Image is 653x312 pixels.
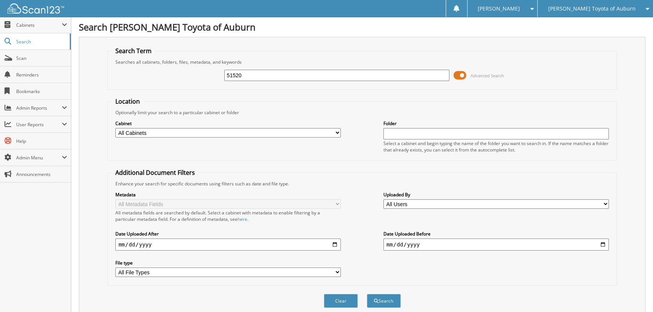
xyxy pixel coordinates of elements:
span: [PERSON_NAME] [478,6,520,11]
label: Uploaded By [383,191,609,198]
button: Clear [324,294,358,308]
span: Cabinets [16,22,62,28]
span: Scan [16,55,67,61]
span: Admin Menu [16,154,62,161]
div: Optionally limit your search to a particular cabinet or folder [112,109,613,116]
div: Enhance your search for specific documents using filters such as date and file type. [112,180,613,187]
legend: Location [112,97,144,106]
label: Metadata [115,191,341,198]
span: User Reports [16,121,62,128]
label: Cabinet [115,120,341,127]
iframe: Chat Widget [615,276,653,312]
h1: Search [PERSON_NAME] Toyota of Auburn [79,21,645,33]
button: Search [367,294,401,308]
span: Search [16,38,66,45]
span: Help [16,138,67,144]
legend: Additional Document Filters [112,168,199,177]
span: Announcements [16,171,67,177]
span: Reminders [16,72,67,78]
label: File type [115,260,341,266]
img: scan123-logo-white.svg [8,3,64,14]
div: All metadata fields are searched by default. Select a cabinet with metadata to enable filtering b... [115,210,341,222]
input: start [115,239,341,251]
label: Date Uploaded After [115,231,341,237]
a: here [238,216,247,222]
legend: Search Term [112,47,155,55]
span: [PERSON_NAME] Toyota of Auburn [548,6,636,11]
label: Date Uploaded Before [383,231,609,237]
div: Select a cabinet and begin typing the name of the folder you want to search in. If the name match... [383,140,609,153]
span: Advanced Search [470,73,504,78]
span: Admin Reports [16,105,62,111]
label: Folder [383,120,609,127]
span: Bookmarks [16,88,67,95]
div: Searches all cabinets, folders, files, metadata, and keywords [112,59,613,65]
input: end [383,239,609,251]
